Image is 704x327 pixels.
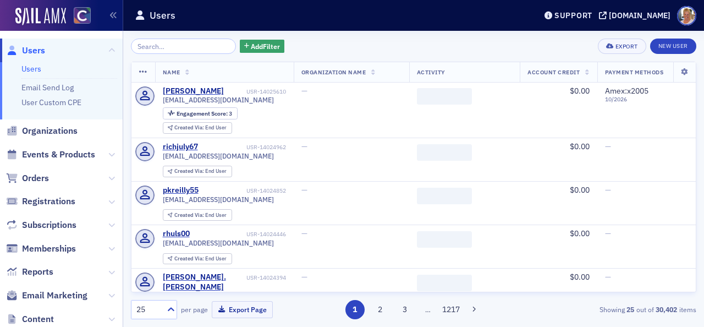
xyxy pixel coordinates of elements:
a: Organizations [6,125,78,137]
span: Events & Products [22,149,95,161]
div: USR-14024962 [200,144,286,151]
span: Created Via : [174,124,205,131]
a: Email Send Log [21,83,74,92]
span: $0.00 [570,228,590,238]
button: Export Page [212,301,273,318]
input: Search… [131,39,236,54]
a: Reports [6,266,53,278]
a: [PERSON_NAME].[PERSON_NAME] [163,272,245,292]
span: [EMAIL_ADDRESS][DOMAIN_NAME] [163,195,274,204]
a: richjuly67 [163,142,198,152]
span: Profile [677,6,696,25]
span: Subscriptions [22,219,76,231]
span: Organization Name [301,68,366,76]
img: SailAMX [15,8,66,25]
span: [EMAIL_ADDRESS][DOMAIN_NAME] [163,152,274,160]
span: — [605,228,611,238]
span: — [301,86,307,96]
span: — [301,228,307,238]
span: ‌ [417,88,472,105]
span: — [605,185,611,195]
div: [PERSON_NAME] [163,86,224,96]
a: Orders [6,172,49,184]
span: ‌ [417,231,472,248]
span: Engagement Score : [177,110,229,117]
a: Email Marketing [6,290,87,302]
span: — [301,272,307,282]
button: AddFilter [240,40,285,53]
a: pkreilly55 [163,186,199,195]
span: Registrations [22,195,75,208]
div: Export [615,43,638,50]
div: 3 [177,111,232,117]
span: Reports [22,266,53,278]
button: Export [598,39,646,54]
span: … [420,304,436,314]
a: Events & Products [6,149,95,161]
a: New User [650,39,696,54]
span: Created Via : [174,167,205,175]
strong: 30,402 [654,304,679,314]
div: End User [174,256,227,262]
div: Showing out of items [515,304,696,314]
h1: Users [150,9,175,22]
span: Name [163,68,180,76]
div: Created Via: End User [163,253,232,265]
span: Payment Methods [605,68,664,76]
div: End User [174,125,227,131]
span: Account Credit [527,68,580,76]
span: Add Filter [251,41,280,51]
div: Support [554,10,592,20]
strong: 25 [625,304,636,314]
div: USR-14025610 [226,88,286,95]
div: Created Via: End User [163,122,232,134]
div: [DOMAIN_NAME] [609,10,670,20]
div: End User [174,212,227,219]
a: Users [21,64,41,74]
a: rhuls00 [163,229,190,239]
span: [EMAIL_ADDRESS][DOMAIN_NAME] [163,96,274,104]
span: Activity [417,68,446,76]
span: Amex : x2005 [605,86,648,96]
span: — [301,185,307,195]
span: ‌ [417,275,472,291]
div: Created Via: End User [163,166,232,177]
span: Email Marketing [22,290,87,302]
span: [EMAIL_ADDRESS][DOMAIN_NAME] [163,239,274,247]
div: USR-14024446 [191,231,286,238]
a: Memberships [6,243,76,255]
span: — [605,272,611,282]
button: 1 [345,300,365,319]
span: ‌ [417,188,472,204]
div: USR-14024852 [200,187,286,194]
span: Created Via : [174,255,205,262]
div: USR-14024394 [246,274,286,281]
a: Registrations [6,195,75,208]
span: Organizations [22,125,78,137]
button: [DOMAIN_NAME] [599,12,674,19]
div: 25 [136,304,161,315]
button: 2 [370,300,389,319]
a: Users [6,45,45,57]
span: $0.00 [570,141,590,151]
span: $0.00 [570,272,590,282]
span: ‌ [417,144,472,161]
span: Memberships [22,243,76,255]
a: View Homepage [66,7,91,26]
img: SailAMX [74,7,91,24]
span: Users [22,45,45,57]
a: Subscriptions [6,219,76,231]
div: End User [174,168,227,175]
span: $0.00 [570,185,590,195]
div: Engagement Score: 3 [163,107,238,119]
span: $0.00 [570,86,590,96]
a: Content [6,313,54,325]
span: Content [22,313,54,325]
label: per page [181,304,208,314]
span: — [605,141,611,151]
